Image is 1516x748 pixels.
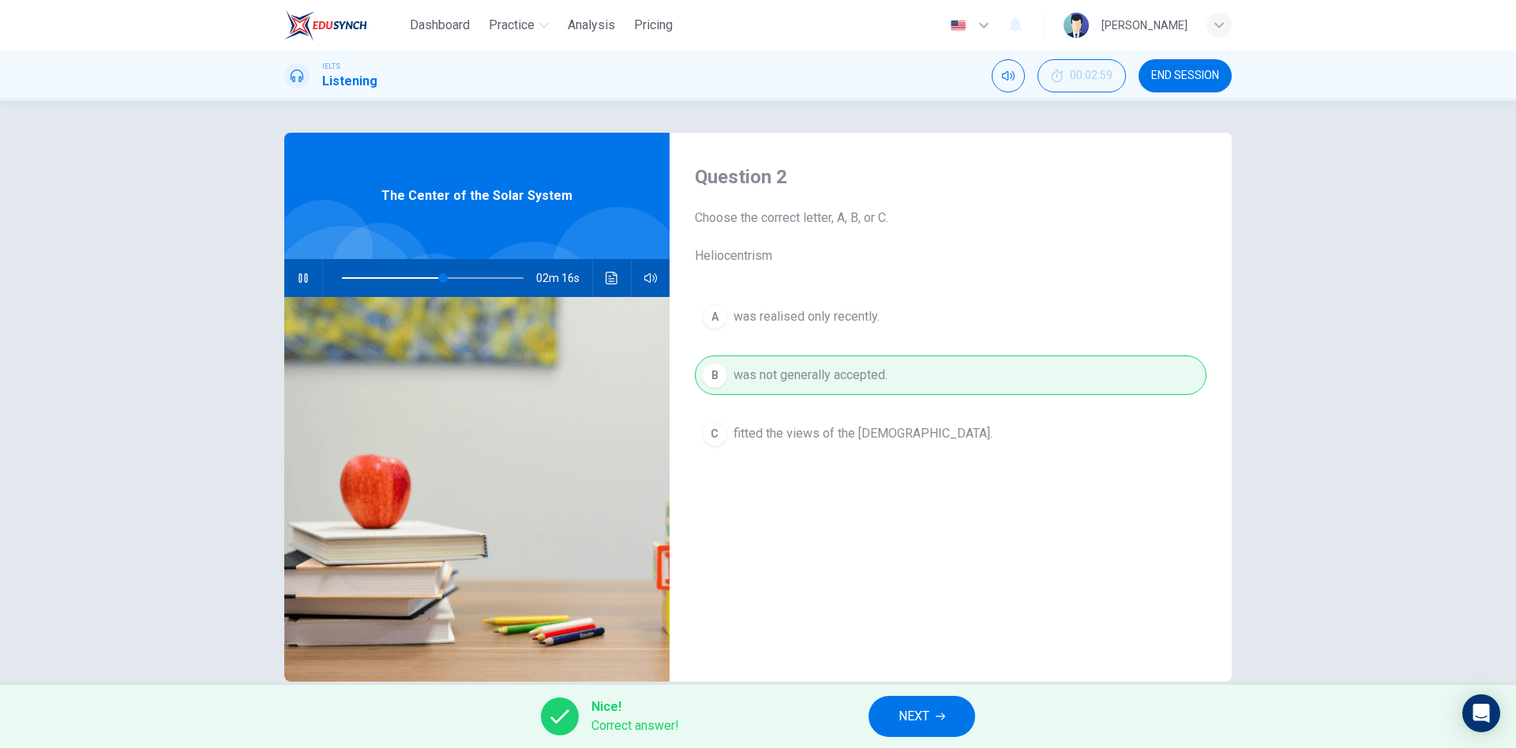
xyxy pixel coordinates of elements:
span: Correct answer! [591,716,679,735]
button: Pricing [628,11,679,39]
button: Dashboard [403,11,476,39]
span: END SESSION [1151,70,1219,82]
div: Mute [992,59,1025,92]
span: Choose the correct letter, A, B, or C. Heliocentrism [695,209,1206,265]
div: Hide [1038,59,1126,92]
h4: Question 2 [695,164,1206,190]
div: Open Intercom Messenger [1462,694,1500,732]
span: 00:02:59 [1070,70,1113,82]
span: The Center of the Solar System [381,186,572,205]
a: EduSynch logo [284,9,403,41]
span: 02m 16s [536,259,592,297]
img: EduSynch logo [284,9,367,41]
button: 00:02:59 [1038,59,1126,92]
img: en [948,20,968,32]
img: Profile picture [1064,13,1089,38]
span: Analysis [568,16,615,35]
button: Analysis [561,11,621,39]
span: Pricing [634,16,673,35]
h1: Listening [322,72,377,91]
img: The Center of the Solar System [284,297,670,682]
span: NEXT [899,705,929,727]
button: NEXT [869,696,975,737]
button: Click to see the audio transcription [599,259,625,297]
span: Dashboard [410,16,470,35]
span: Nice! [591,697,679,716]
button: END SESSION [1139,59,1232,92]
button: Practice [482,11,555,39]
div: [PERSON_NAME] [1101,16,1188,35]
span: IELTS [322,61,340,72]
span: Practice [489,16,535,35]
